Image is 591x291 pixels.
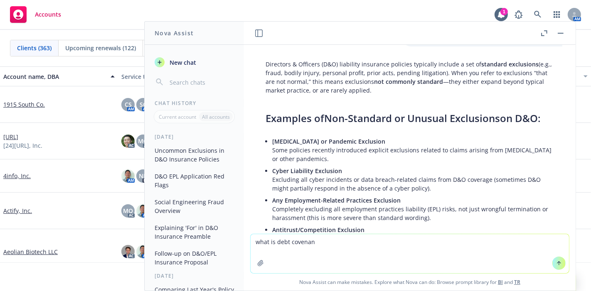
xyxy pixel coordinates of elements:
[510,6,527,23] a: Report a Bug
[3,100,45,109] a: 1915 South Co.
[121,72,233,81] div: Service team
[125,100,132,109] span: CS
[118,66,236,86] button: Service team
[155,29,194,37] h1: Nova Assist
[247,274,572,291] span: Nova Assist can make mistakes. Explore what Nova can do: Browse prompt library for and
[549,6,565,23] a: Switch app
[136,245,150,258] img: photo
[145,272,244,279] div: [DATE]
[168,76,234,88] input: Search chats
[514,279,520,286] a: TR
[145,133,244,140] div: [DATE]
[151,55,237,70] button: New chat
[136,204,150,218] img: photo
[140,100,147,109] span: SC
[266,111,554,125] h3: Examples of on D&O:
[121,245,135,258] img: photo
[121,169,135,183] img: photo
[151,247,237,269] button: Follow-up on D&O/EPL Insurance Proposal
[151,221,237,243] button: Explaining 'For' in D&O Insurance Preamble
[3,132,18,141] a: [URL]
[151,144,237,166] button: Uncommon Exclusions in D&O Insurance Policies
[7,3,64,26] a: Accounts
[374,78,443,86] span: not commonly standard
[151,195,237,218] button: Social Engineering Fraud Overview
[272,137,554,163] p: Some policies recently introduced explicit exclusions related to claims arising from [MEDICAL_DAT...
[272,167,342,175] span: Cyber Liability Exclusion
[3,206,32,215] a: Actify, Inc.
[272,226,364,234] span: Antitrust/Competition Exclusion
[138,137,148,145] span: MQ
[251,234,569,273] textarea: what is debt covenan
[159,113,196,120] p: Current account
[168,58,196,67] span: New chat
[121,134,135,148] img: photo
[272,196,401,204] span: Any Employment-Related Practices Exclusion
[139,171,147,180] span: NP
[324,111,500,125] span: Non-Standard or Unusual Exclusions
[202,113,230,120] p: All accounts
[145,100,244,107] div: Chat History
[272,225,554,252] p: Total exclusion for all claims relating to antitrust, price-fixing, or unfair competition. (More ...
[272,137,385,145] span: [MEDICAL_DATA] or Pandemic Exclusion
[3,171,31,180] a: 4info, Inc.
[3,247,58,256] a: Aeolian Biotech LLC
[498,279,503,286] a: BI
[123,206,133,215] span: MQ
[17,44,52,52] span: Clients (363)
[3,141,42,150] span: [24][URL], Inc.
[481,60,539,68] span: standard exclusions
[500,8,508,15] div: 1
[151,169,237,192] button: D&O EPL Application Red Flags
[529,6,546,23] a: Search
[3,72,106,81] div: Account name, DBA
[266,60,554,95] p: Directors & Officers (D&O) liability insurance policies typically include a set of (e.g., fraud, ...
[272,196,554,222] p: Completely excluding all employment practices liability (EPL) risks, not just wrongful terminatio...
[35,11,61,18] span: Accounts
[65,44,136,52] span: Upcoming renewals (122)
[272,166,554,193] p: Excluding all cyber incidents or data breach-related claims from D&O coverage (sometimes D&O migh...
